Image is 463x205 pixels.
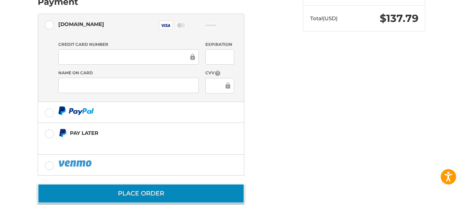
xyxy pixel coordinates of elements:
label: Credit Card Number [58,41,199,48]
label: Name on Card [58,70,199,76]
img: PayPal icon [58,106,94,115]
button: Place Order [38,184,244,203]
div: [DOMAIN_NAME] [58,18,104,30]
span: $137.79 [380,12,418,25]
iframe: PayPal Message 1 [58,140,202,146]
label: CVV [205,70,234,76]
label: Expiration [205,41,234,48]
img: PayPal icon [58,159,93,168]
span: Total (USD) [310,15,338,22]
div: Pay Later [70,127,201,139]
img: Pay Later icon [58,129,67,137]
